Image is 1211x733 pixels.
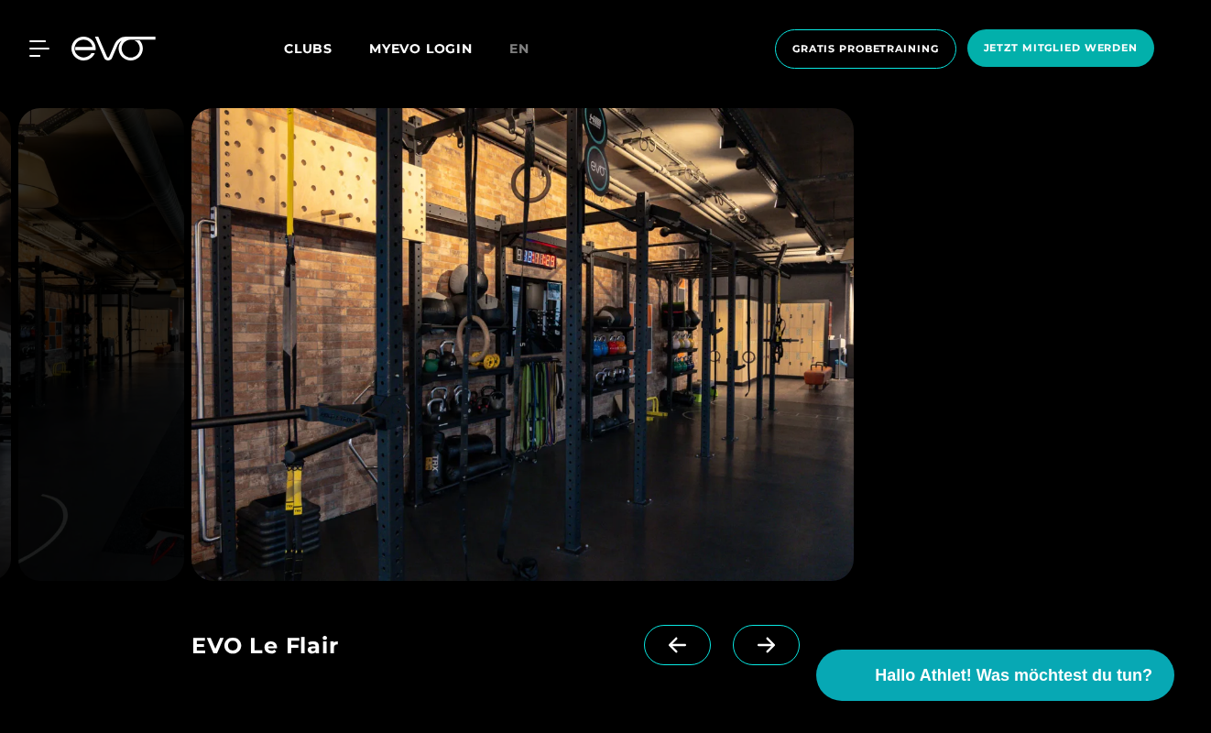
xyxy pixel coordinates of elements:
[18,108,184,581] img: evofitness
[284,39,369,57] a: Clubs
[191,625,644,671] div: EVO Le Flair
[509,38,551,60] a: en
[984,40,1138,56] span: Jetzt Mitglied werden
[769,29,962,69] a: Gratis Probetraining
[191,108,854,581] img: evofitness
[875,663,1152,688] span: Hallo Athlet! Was möchtest du tun?
[509,40,529,57] span: en
[962,29,1160,69] a: Jetzt Mitglied werden
[284,40,333,57] span: Clubs
[792,41,939,57] span: Gratis Probetraining
[816,650,1174,701] button: Hallo Athlet! Was möchtest du tun?
[369,40,473,57] a: MYEVO LOGIN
